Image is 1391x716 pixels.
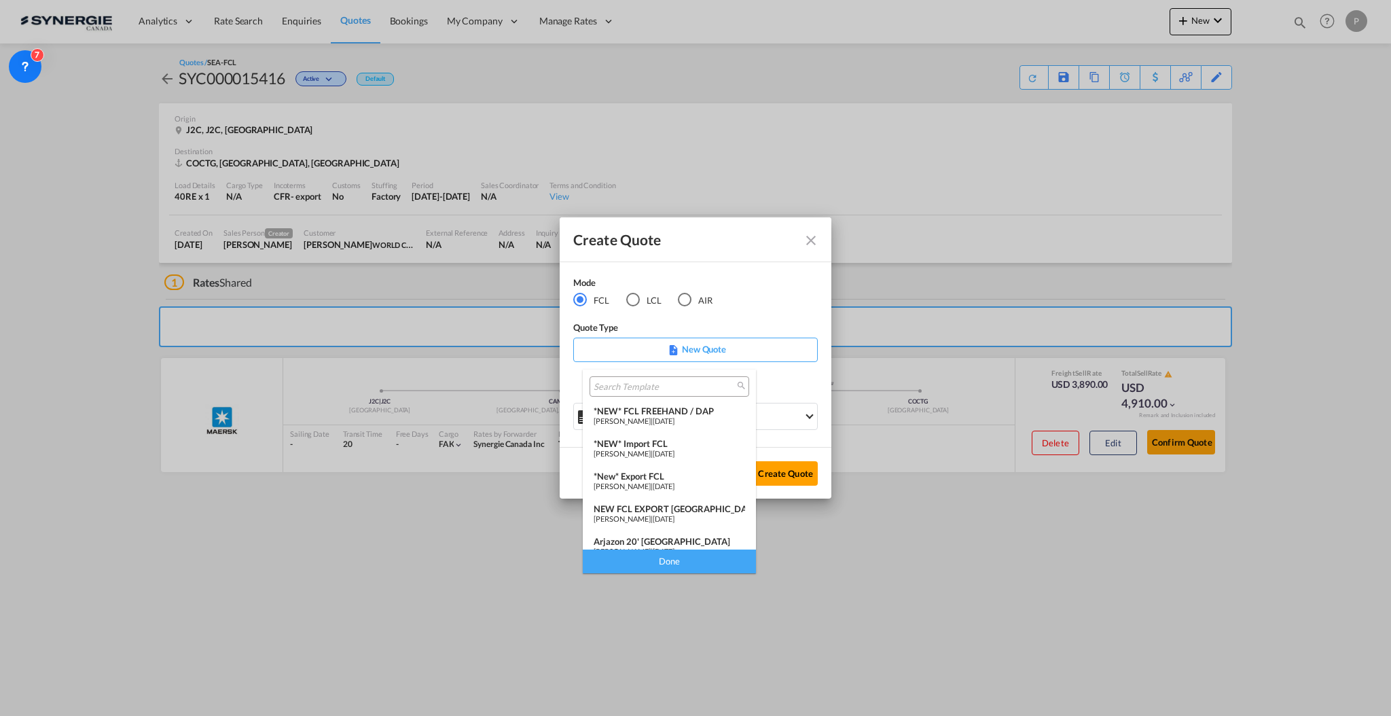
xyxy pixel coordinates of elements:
[594,482,745,490] div: |
[594,514,745,523] div: |
[594,449,651,458] span: [PERSON_NAME]
[594,536,745,547] div: Arjazon 20' [GEOGRAPHIC_DATA]
[594,547,745,556] div: |
[594,438,745,449] div: *NEW* Import FCL
[594,482,651,490] span: [PERSON_NAME]
[10,645,58,696] iframe: Chat
[594,416,651,425] span: [PERSON_NAME]
[653,416,674,425] span: [DATE]
[594,416,745,425] div: |
[653,449,674,458] span: [DATE]
[594,449,745,458] div: |
[653,547,674,556] span: [DATE]
[594,514,651,523] span: [PERSON_NAME]
[583,550,756,573] div: Done
[594,547,651,556] span: [PERSON_NAME]
[653,514,674,523] span: [DATE]
[594,503,745,514] div: NEW FCL EXPORT [GEOGRAPHIC_DATA]
[736,380,746,391] md-icon: icon-magnify
[594,406,745,416] div: *NEW* FCL FREEHAND / DAP
[653,482,674,490] span: [DATE]
[594,471,745,482] div: *New* Export FCL
[594,381,734,393] input: Search Template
